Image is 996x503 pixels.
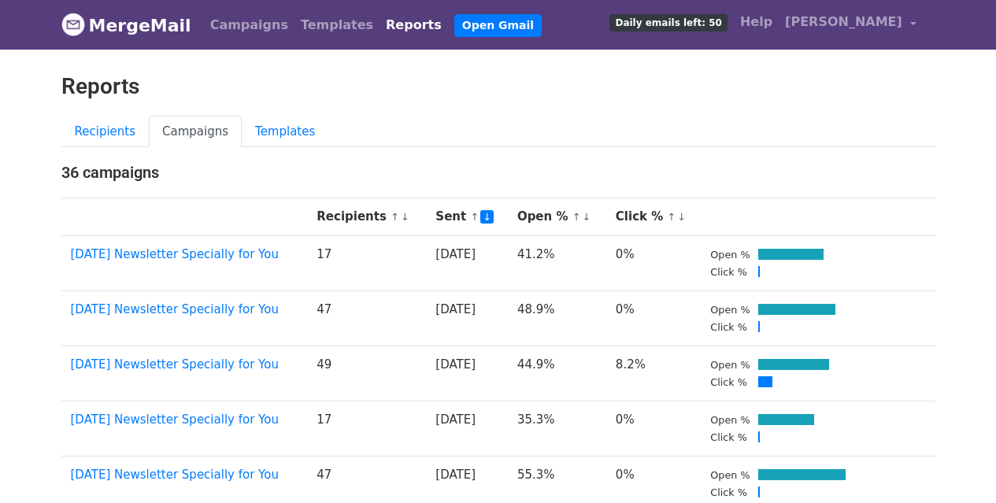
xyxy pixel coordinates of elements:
small: Click % [710,321,747,333]
small: Click % [710,431,747,443]
a: Templates [242,116,328,148]
td: 17 [307,235,426,290]
a: Open Gmail [454,14,542,37]
a: ↓ [480,210,494,224]
td: 17 [307,401,426,456]
th: Sent [426,198,508,236]
a: [DATE] Newsletter Specially for You [71,468,279,482]
a: Campaigns [149,116,242,148]
a: Recipients [61,116,150,148]
a: ↓ [677,211,686,223]
td: 0% [606,401,701,456]
a: [PERSON_NAME] [779,6,922,43]
td: 8.2% [606,346,701,401]
a: Reports [380,9,448,41]
a: ↓ [401,211,409,223]
a: Help [734,6,779,38]
td: 49 [307,346,426,401]
small: Open % [710,249,750,261]
small: Open % [710,469,750,481]
td: 0% [606,290,701,346]
a: [DATE] Newsletter Specially for You [71,302,279,316]
small: Open % [710,359,750,371]
td: [DATE] [426,401,508,456]
th: Recipients [307,198,426,236]
small: Open % [710,414,750,426]
small: Click % [710,376,747,388]
span: Daily emails left: 50 [609,14,727,31]
h2: Reports [61,73,935,100]
a: ↑ [668,211,676,223]
h4: 36 campaigns [61,163,935,182]
a: [DATE] Newsletter Specially for You [71,247,279,261]
a: MergeMail [61,9,191,42]
a: ↑ [470,211,479,223]
a: Campaigns [204,9,294,41]
a: ↑ [572,211,581,223]
td: 35.3% [508,401,606,456]
td: 44.9% [508,346,606,401]
th: Open % [508,198,606,236]
th: Click % [606,198,701,236]
td: 48.9% [508,290,606,346]
a: ↓ [582,211,591,223]
td: [DATE] [426,346,508,401]
a: [DATE] Newsletter Specially for You [71,412,279,427]
td: 0% [606,235,701,290]
a: Templates [294,9,380,41]
a: [DATE] Newsletter Specially for You [71,357,279,372]
small: Open % [710,304,750,316]
a: Daily emails left: 50 [603,6,733,38]
a: ↑ [391,211,399,223]
td: 47 [307,290,426,346]
small: Click % [710,266,747,278]
td: [DATE] [426,235,508,290]
span: [PERSON_NAME] [785,13,902,31]
small: Click % [710,486,747,498]
td: [DATE] [426,290,508,346]
img: MergeMail logo [61,13,85,36]
td: 41.2% [508,235,606,290]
